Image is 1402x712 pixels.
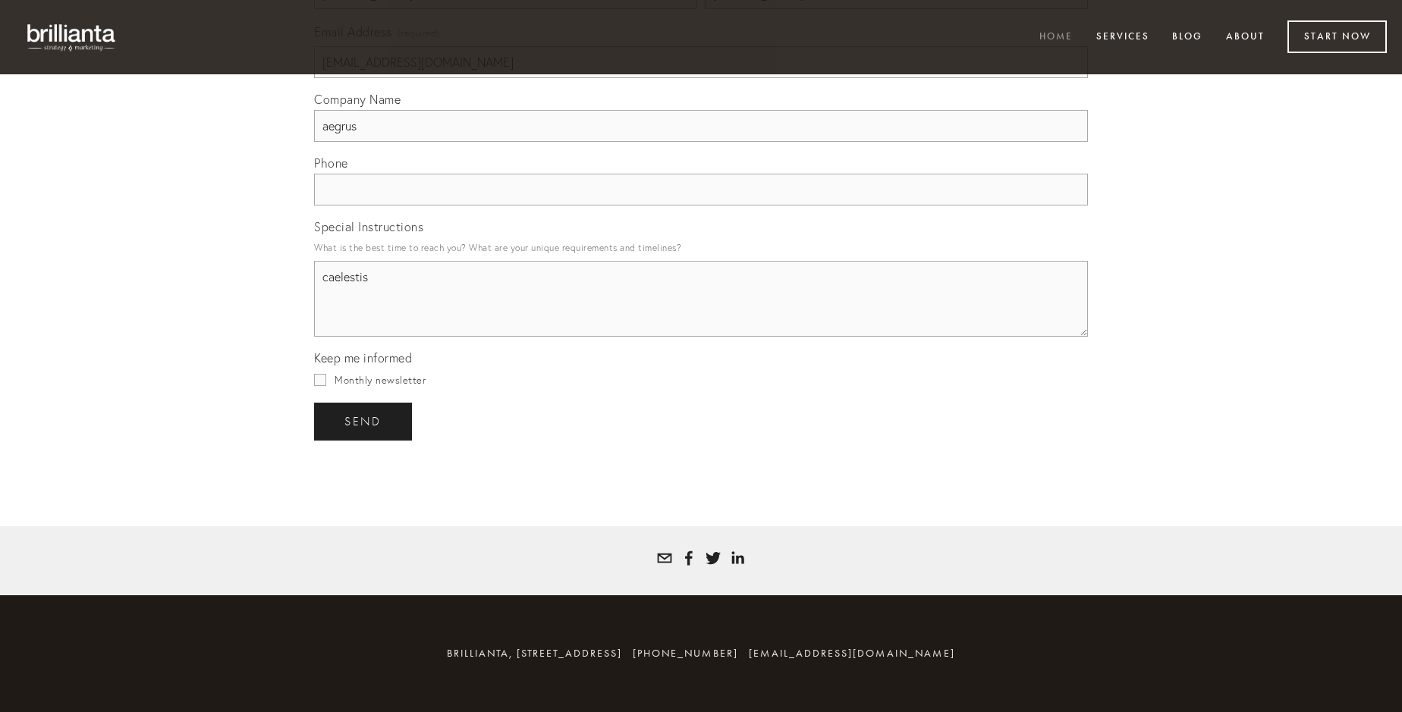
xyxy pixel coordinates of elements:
span: send [344,415,382,428]
span: brillianta, [STREET_ADDRESS] [447,647,622,660]
a: Tatyana Bolotnikov White [681,550,696,566]
img: brillianta - research, strategy, marketing [15,15,129,59]
button: sendsend [314,403,412,441]
input: Monthly newsletter [314,374,326,386]
a: Home [1029,25,1083,50]
span: Monthly newsletter [335,374,426,386]
a: tatyana@brillianta.com [657,550,672,566]
span: [PHONE_NUMBER] [633,647,738,660]
a: Services [1086,25,1159,50]
span: Special Instructions [314,219,423,234]
a: About [1216,25,1275,50]
p: What is the best time to reach you? What are your unique requirements and timelines? [314,237,1088,258]
a: Start Now [1287,20,1387,53]
span: Company Name [314,92,401,107]
a: Tatyana White [730,550,745,566]
span: Keep me informed [314,350,412,365]
textarea: caelestis [314,261,1088,337]
a: Blog [1162,25,1212,50]
span: Phone [314,155,348,171]
a: [EMAIL_ADDRESS][DOMAIN_NAME] [749,647,955,660]
a: Tatyana White [706,550,721,566]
